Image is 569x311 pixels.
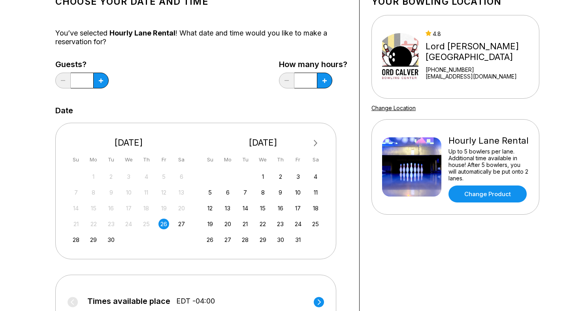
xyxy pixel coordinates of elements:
[88,219,99,229] div: Not available Monday, September 22nd, 2025
[176,154,187,165] div: Sa
[88,187,99,198] div: Not available Monday, September 8th, 2025
[106,203,117,214] div: Not available Tuesday, September 16th, 2025
[202,137,324,148] div: [DATE]
[106,219,117,229] div: Not available Tuesday, September 23rd, 2025
[123,171,134,182] div: Not available Wednesday, September 3rd, 2025
[205,154,215,165] div: Su
[222,187,233,198] div: Choose Monday, October 6th, 2025
[71,154,81,165] div: Su
[71,203,81,214] div: Not available Sunday, September 14th, 2025
[204,170,322,245] div: month 2025-10
[258,187,268,198] div: Choose Wednesday, October 8th, 2025
[176,187,187,198] div: Not available Saturday, September 13th, 2025
[106,154,117,165] div: Tu
[310,171,321,182] div: Choose Saturday, October 4th, 2025
[88,154,99,165] div: Mo
[70,170,188,245] div: month 2025-09
[448,185,527,202] a: Change Product
[240,234,251,245] div: Choose Tuesday, October 28th, 2025
[71,187,81,198] div: Not available Sunday, September 7th, 2025
[258,171,268,182] div: Choose Wednesday, October 1st, 2025
[426,66,536,73] div: [PHONE_NUMBER]
[240,219,251,229] div: Choose Tuesday, October 21st, 2025
[68,137,190,148] div: [DATE]
[426,41,536,62] div: Lord [PERSON_NAME][GEOGRAPHIC_DATA]
[141,171,152,182] div: Not available Thursday, September 4th, 2025
[279,60,347,69] label: How many hours?
[426,73,536,80] a: [EMAIL_ADDRESS][DOMAIN_NAME]
[293,154,303,165] div: Fr
[123,219,134,229] div: Not available Wednesday, September 24th, 2025
[176,171,187,182] div: Not available Saturday, September 6th, 2025
[205,234,215,245] div: Choose Sunday, October 26th, 2025
[158,154,169,165] div: Fr
[205,187,215,198] div: Choose Sunday, October 5th, 2025
[258,154,268,165] div: We
[205,219,215,229] div: Choose Sunday, October 19th, 2025
[293,203,303,214] div: Choose Friday, October 17th, 2025
[158,219,169,229] div: Choose Friday, September 26th, 2025
[310,187,321,198] div: Choose Saturday, October 11th, 2025
[275,203,286,214] div: Choose Thursday, October 16th, 2025
[109,29,175,37] span: Hourly Lane Rental
[141,187,152,198] div: Not available Thursday, September 11th, 2025
[275,171,286,182] div: Choose Thursday, October 2nd, 2025
[71,234,81,245] div: Choose Sunday, September 28th, 2025
[222,219,233,229] div: Choose Monday, October 20th, 2025
[106,187,117,198] div: Not available Tuesday, September 9th, 2025
[141,154,152,165] div: Th
[55,60,109,69] label: Guests?
[123,154,134,165] div: We
[275,154,286,165] div: Th
[448,148,529,182] div: Up to 5 bowlers per lane. Additional time available in house! After 5 bowlers, you will automatic...
[141,219,152,229] div: Not available Thursday, September 25th, 2025
[258,234,268,245] div: Choose Wednesday, October 29th, 2025
[123,203,134,214] div: Not available Wednesday, September 17th, 2025
[176,219,187,229] div: Choose Saturday, September 27th, 2025
[205,203,215,214] div: Choose Sunday, October 12th, 2025
[275,234,286,245] div: Choose Thursday, October 30th, 2025
[176,203,187,214] div: Not available Saturday, September 20th, 2025
[123,187,134,198] div: Not available Wednesday, September 10th, 2025
[222,234,233,245] div: Choose Monday, October 27th, 2025
[158,171,169,182] div: Not available Friday, September 5th, 2025
[293,171,303,182] div: Choose Friday, October 3rd, 2025
[448,135,529,146] div: Hourly Lane Rental
[158,203,169,214] div: Not available Friday, September 19th, 2025
[222,203,233,214] div: Choose Monday, October 13th, 2025
[141,203,152,214] div: Not available Thursday, September 18th, 2025
[88,234,99,245] div: Choose Monday, September 29th, 2025
[240,154,251,165] div: Tu
[106,234,117,245] div: Choose Tuesday, September 30th, 2025
[55,106,73,115] label: Date
[87,297,170,305] span: Times available place
[71,219,81,229] div: Not available Sunday, September 21st, 2025
[176,297,215,305] span: EDT -04:00
[88,171,99,182] div: Not available Monday, September 1st, 2025
[371,105,416,111] a: Change Location
[240,187,251,198] div: Choose Tuesday, October 7th, 2025
[158,187,169,198] div: Not available Friday, September 12th, 2025
[275,219,286,229] div: Choose Thursday, October 23rd, 2025
[222,154,233,165] div: Mo
[258,203,268,214] div: Choose Wednesday, October 15th, 2025
[240,203,251,214] div: Choose Tuesday, October 14th, 2025
[293,219,303,229] div: Choose Friday, October 24th, 2025
[293,234,303,245] div: Choose Friday, October 31st, 2025
[55,29,347,46] div: You’ve selected ! What date and time would you like to make a reservation for?
[310,154,321,165] div: Sa
[293,187,303,198] div: Choose Friday, October 10th, 2025
[309,137,322,150] button: Next Month
[275,187,286,198] div: Choose Thursday, October 9th, 2025
[88,203,99,214] div: Not available Monday, September 15th, 2025
[310,219,321,229] div: Choose Saturday, October 25th, 2025
[106,171,117,182] div: Not available Tuesday, September 2nd, 2025
[382,137,441,197] img: Hourly Lane Rental
[382,27,418,86] img: Lord Calvert Bowling Center
[258,219,268,229] div: Choose Wednesday, October 22nd, 2025
[310,203,321,214] div: Choose Saturday, October 18th, 2025
[426,30,536,37] div: 4.8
